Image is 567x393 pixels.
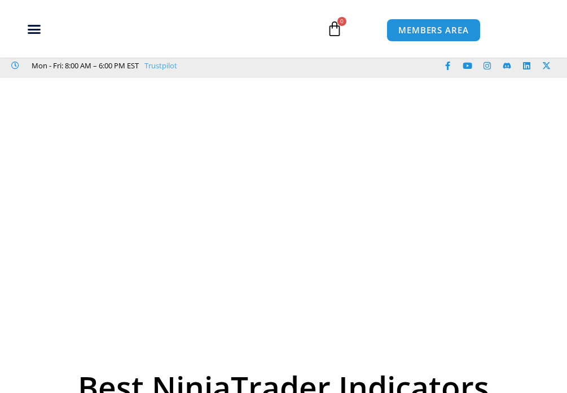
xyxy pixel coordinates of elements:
[6,18,63,40] div: Menu Toggle
[29,59,139,72] span: Mon - Fri: 8:00 AM – 6:00 PM EST
[153,145,414,355] img: Indicators 1 | Affordable Indicators – NinjaTrader
[310,12,359,45] a: 0
[337,17,346,26] span: 0
[386,19,481,42] a: MEMBERS AREA
[74,8,195,49] img: LogoAI | Affordable Indicators – NinjaTrader
[144,59,177,72] a: Trustpilot
[398,26,469,34] span: MEMBERS AREA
